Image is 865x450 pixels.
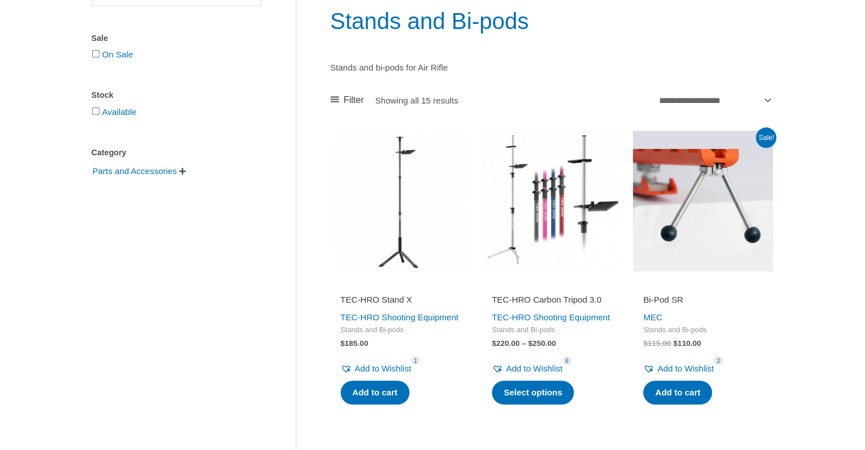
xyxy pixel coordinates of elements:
span: $ [492,339,496,348]
span: Add to Wishlist [506,364,562,373]
bdi: 110.00 [673,339,701,348]
span: Stands and Bi-pods [643,325,763,335]
div: Sale [92,30,262,47]
p: Stands and bi-pods for Air Rifle [330,60,773,76]
a: Bi-Pod SR [643,294,763,309]
span: $ [341,339,345,348]
span: – [522,339,526,348]
a: Select options for “TEC-HRO Carbon Tripod 3.0” [492,381,574,404]
a: MEC [643,312,662,322]
span: $ [673,339,678,348]
a: Filter [330,92,364,109]
span: $ [528,339,533,348]
img: Bi-Pod SR [633,131,773,271]
span: Add to Wishlist [657,364,714,373]
a: TEC-HRO Stand X [341,294,460,309]
img: TEC-HRO Stand X [330,131,470,271]
span:  [179,167,186,175]
img: TEC-HRO Carbon Tripod 3.0 [482,131,622,271]
span: Stands and Bi-pods [492,325,611,335]
span: Sale! [756,127,776,148]
bdi: 185.00 [341,339,369,348]
a: On Sale [102,49,133,59]
a: Add to cart: “Bi-Pod SR” [643,381,712,404]
span: Filter [343,92,364,109]
a: TEC-HRO Shooting Equipment [341,312,459,322]
span: 1 [411,356,420,365]
div: Category [92,145,262,161]
a: TEC-HRO Carbon Tripod 3.0 [492,294,611,309]
a: Parts and Accessories [92,166,178,175]
h1: Stands and Bi-pods [330,5,773,37]
div: Stock [92,87,262,104]
iframe: Customer reviews powered by Trustpilot [643,278,763,292]
h2: TEC-HRO Stand X [341,294,460,305]
iframe: Customer reviews powered by Trustpilot [492,278,611,292]
span: 2 [714,356,723,365]
bdi: 115.00 [643,339,671,348]
a: Add to Wishlist [643,361,714,377]
bdi: 250.00 [528,339,556,348]
h2: Bi-Pod SR [643,294,763,305]
select: Shop order [655,91,773,110]
a: Add to Wishlist [492,361,562,377]
input: Available [92,108,100,115]
a: TEC-HRO Shooting Equipment [492,312,610,322]
a: Add to Wishlist [341,361,411,377]
span: Stands and Bi-pods [341,325,460,335]
bdi: 220.00 [492,339,520,348]
span: $ [643,339,648,348]
a: Add to cart: “TEC-HRO Stand X” [341,381,409,404]
span: 6 [562,356,572,365]
iframe: Customer reviews powered by Trustpilot [341,278,460,292]
h2: TEC-HRO Carbon Tripod 3.0 [492,294,611,305]
span: Parts and Accessories [92,162,178,181]
p: Showing all 15 results [375,96,458,105]
span: Add to Wishlist [355,364,411,373]
a: Available [102,107,137,117]
input: On Sale [92,50,100,57]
